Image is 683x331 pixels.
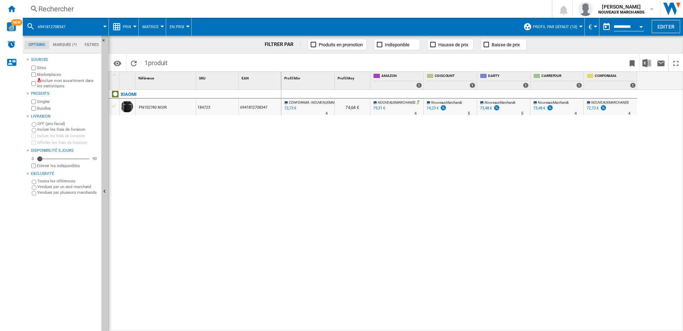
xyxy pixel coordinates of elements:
label: Vendues par plusieurs marchands [37,190,99,195]
div: 72,72 € [586,105,607,112]
div: Exclusivité [31,171,99,177]
div: 184723 [196,99,238,115]
div: 73,48 € [480,106,492,110]
div: Mise à jour : vendredi 10 octobre 2025 04:58 [283,105,296,112]
span: CARREFOUR [541,73,582,79]
span: Hausse de prix [438,42,468,47]
span: AMAZON [381,73,422,79]
label: Inclure mon assortiment dans les statistiques [37,78,99,89]
label: Inclure les frais de livraison [37,127,99,132]
div: SKU Sort None [197,72,238,83]
span: produit [148,59,168,67]
input: Afficher les frais de livraison [31,140,36,145]
span: : NOUVEAUXMARCHANDS [310,100,349,104]
div: Prix [112,18,135,36]
span: CONFORAMA [289,100,309,104]
div: 1 offers sold by CDISCOUNT [470,83,475,88]
img: alerts-logo.svg [7,40,16,48]
div: 1 offers sold by DARTY [523,83,529,88]
input: Vendues par un seul marchand [32,185,36,190]
button: Créer un favoris [625,55,639,71]
button: € [588,18,595,36]
span: NouveauxMarchands [485,100,515,104]
div: 73,48 € [532,105,554,112]
input: Toutes les références [32,180,36,184]
span: Profil par défaut (10) [533,25,577,29]
div: Délai de livraison : 4 jours [628,110,630,117]
label: Enlever les indisponibles [37,163,99,169]
div: 74,23 € [427,106,439,110]
div: 79,31 € [372,105,385,112]
div: CARREFOUR 1 offers sold by CARREFOUR [532,72,583,89]
label: Vendues par un seul marchand [37,184,99,190]
div: Sources [31,57,99,63]
div: 72,72 € [587,106,599,110]
div: 1 offers sold by AMAZON [416,83,422,88]
span: NEW [11,19,22,26]
md-slider: Disponibilité [37,155,89,162]
div: Sort None [137,72,196,83]
div: Sort None [121,72,135,83]
div: EAN Sort None [240,72,281,83]
img: mysite-not-bg-18x18.png [37,78,41,82]
div: AMAZON 1 offers sold by AMAZON [372,72,423,89]
button: Options [110,57,125,69]
input: Afficher les frais de livraison [31,164,36,168]
span: Indisponible [385,42,409,47]
div: 0 [30,156,36,161]
div: 73,48 € [533,106,545,110]
button: Produits en promotion [308,39,367,50]
span: NouveauxMarchands [431,100,462,104]
button: Baisse de prix [481,39,527,50]
button: Masquer [101,36,110,48]
button: Recharger [127,55,141,71]
input: Vendues par plusieurs marchands [32,191,36,196]
span: Produits en promotion [319,42,363,47]
img: promotionV3.png [493,105,500,111]
div: 1 offers sold by CARREFOUR [576,83,582,88]
div: Produits [31,91,99,97]
input: Singles [31,99,36,104]
div: Référence Sort None [137,72,196,83]
div: Sort None [240,72,281,83]
img: promotionV3.png [440,105,447,111]
div: 73,48 € [479,105,500,112]
button: En Prix [170,18,188,36]
button: Matrice [142,18,162,36]
span: DARTY [488,73,529,79]
div: Disponibilité 5 Jours [31,148,99,154]
span: Matrice [142,25,159,29]
span: CDISCOUNT [435,73,475,79]
md-menu: Currency [585,18,599,36]
div: FILTRER PAR [265,41,301,48]
input: Marketplaces [31,72,36,77]
span: 1 [141,55,171,69]
label: Toutes les références [37,179,99,184]
input: Inclure les frais de livraison [31,134,36,138]
div: Sort None [197,72,238,83]
button: Editer [652,20,680,33]
button: Envoyer ce rapport par email [654,55,668,71]
button: Hausse de prix [427,39,473,50]
div: Cliquez pour filtrer sur cette marque [121,90,136,99]
div: Profil par défaut (10) [523,18,581,36]
div: Délai de livraison : 5 jours [468,110,470,117]
div: Délai de livraison : 4 jours [575,110,577,117]
md-tab-item: Marques (*) [49,41,81,49]
div: 6941812708347 [239,99,281,115]
span: Référence [138,76,154,80]
span: NouveauxMarchands [538,100,569,104]
span: Profil Min [284,76,300,80]
span: NOUVEAUXMARCHANDS🥇 [378,100,420,104]
input: Inclure mon assortiment dans les statistiques [31,79,36,88]
label: Inclure les frais de livraison [37,133,99,139]
label: Sites [37,65,99,71]
span: € [588,23,592,31]
input: Sites [31,66,36,70]
span: CONFORAMA [595,73,636,79]
div: Sort None [336,72,370,83]
div: 6941812708347 [26,18,105,36]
